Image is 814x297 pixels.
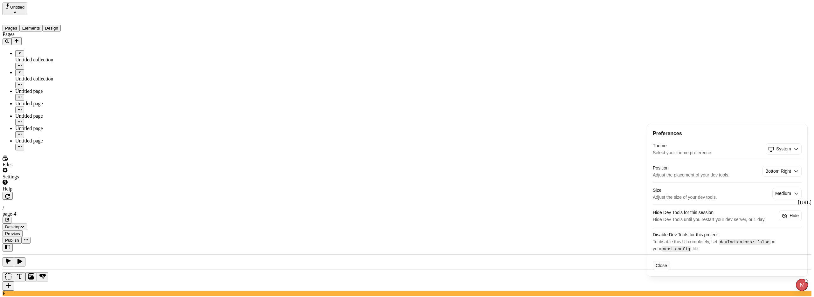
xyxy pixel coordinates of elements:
div: Untitled page [15,138,79,144]
button: Text [14,272,25,281]
span: Desktop [5,224,21,229]
div: Untitled page [15,88,79,94]
div: Untitled collection [15,76,79,82]
button: Image [25,272,37,281]
div: Settings [3,174,79,180]
div: Untitled collection [15,57,79,63]
button: Button [37,272,48,281]
span: Untitled [10,5,24,10]
button: Select site [3,3,27,15]
div: page-4 [3,211,811,217]
div: Pages [3,31,79,37]
p: Cookie Test Route [3,5,93,11]
button: Design [42,25,61,31]
button: Pages [3,25,20,31]
span: Publish [5,238,19,243]
div: Help [3,186,79,192]
div: / [3,205,811,211]
div: Untitled page [15,101,79,107]
div: Untitled page [15,113,79,119]
div: F [3,291,811,296]
span: Preview [5,231,20,236]
button: Preview [3,230,23,237]
div: Files [3,162,79,168]
div: Untitled page [15,126,79,131]
button: Box [3,272,14,281]
button: Publish [3,237,22,244]
div: [URL] [3,200,811,205]
button: Add new [11,37,22,45]
button: Desktop [3,224,27,230]
button: Elements [20,25,43,31]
